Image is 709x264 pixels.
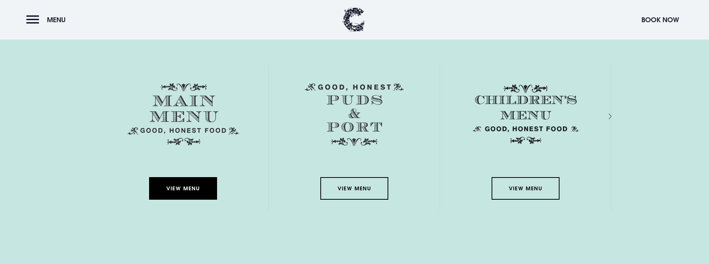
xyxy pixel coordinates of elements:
[128,83,239,146] img: Menu main menu
[638,12,683,28] button: Book Now
[470,83,581,146] img: Childrens Menu 1
[26,12,69,28] button: Menu
[305,83,404,146] img: Menu puds and port
[149,177,217,200] a: View Menu
[342,8,365,32] img: Clandeboye Lodge
[47,15,66,24] span: Menu
[492,177,559,200] a: View Menu
[320,177,388,200] a: View Menu
[599,111,606,122] div: Next slide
